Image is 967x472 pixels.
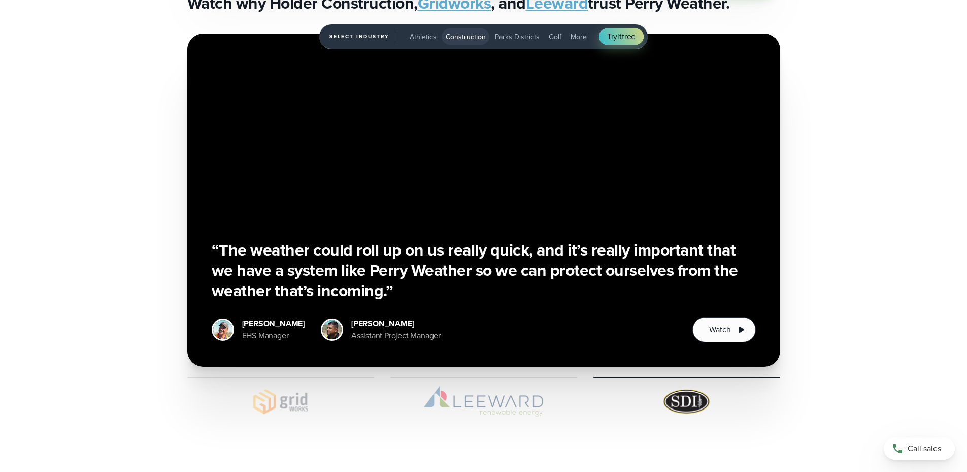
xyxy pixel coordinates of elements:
img: Vic Henojosa [322,320,342,339]
span: Golf [549,32,561,42]
button: More [566,28,591,45]
a: Call sales [884,437,955,460]
div: [PERSON_NAME] [242,318,305,330]
button: Watch [692,317,755,342]
div: slideshow [187,34,780,367]
span: Call sales [908,443,941,455]
a: Tryitfree [599,28,644,45]
button: Parks Districts [491,28,544,45]
span: it [617,30,622,42]
span: More [571,32,587,42]
div: 3 of 3 [187,34,780,367]
button: Golf [545,28,565,45]
span: Construction [446,32,486,42]
span: Athletics [410,32,437,42]
img: Robert Leonard [213,320,232,339]
div: EHS Manager [242,330,305,342]
img: Leeward Renewable Energy Logo [390,386,577,417]
span: Try free [607,30,636,43]
button: Athletics [406,28,441,45]
div: Assistant Project Manager [351,330,441,342]
img: Sacramento-Drilling-SDI.svg [593,386,780,417]
button: Construction [442,28,490,45]
span: Select Industry [329,30,397,43]
div: [PERSON_NAME] [351,318,441,330]
span: Watch [709,324,730,336]
h3: “The weather could roll up on us really quick, and it’s really important that we have a system li... [212,240,756,301]
img: Gridworks.svg [187,386,374,417]
span: Parks Districts [495,32,540,42]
